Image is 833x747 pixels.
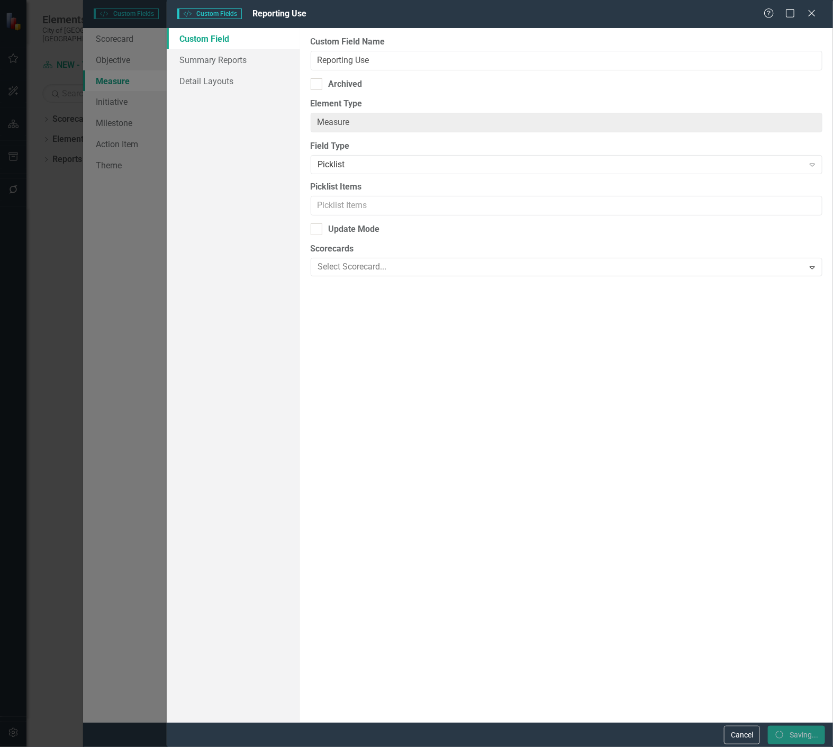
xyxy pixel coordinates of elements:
button: Saving... [768,726,825,744]
label: Picklist Items [311,181,822,193]
input: Custom Field Name [311,51,822,70]
span: Custom Fields [177,8,242,19]
label: Field Type [311,140,822,152]
div: Picklist [318,159,804,171]
a: Custom Field [167,28,300,49]
a: Detail Layouts [167,70,300,92]
button: Cancel [724,726,760,744]
label: Custom Field Name [311,36,822,48]
input: Picklist Items [311,196,822,215]
label: Element Type [311,98,822,110]
div: Archived [329,78,363,91]
label: Scorecards [311,243,822,255]
div: Update Mode [329,223,380,236]
span: Reporting Use [252,8,306,19]
a: Summary Reports [167,49,300,70]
